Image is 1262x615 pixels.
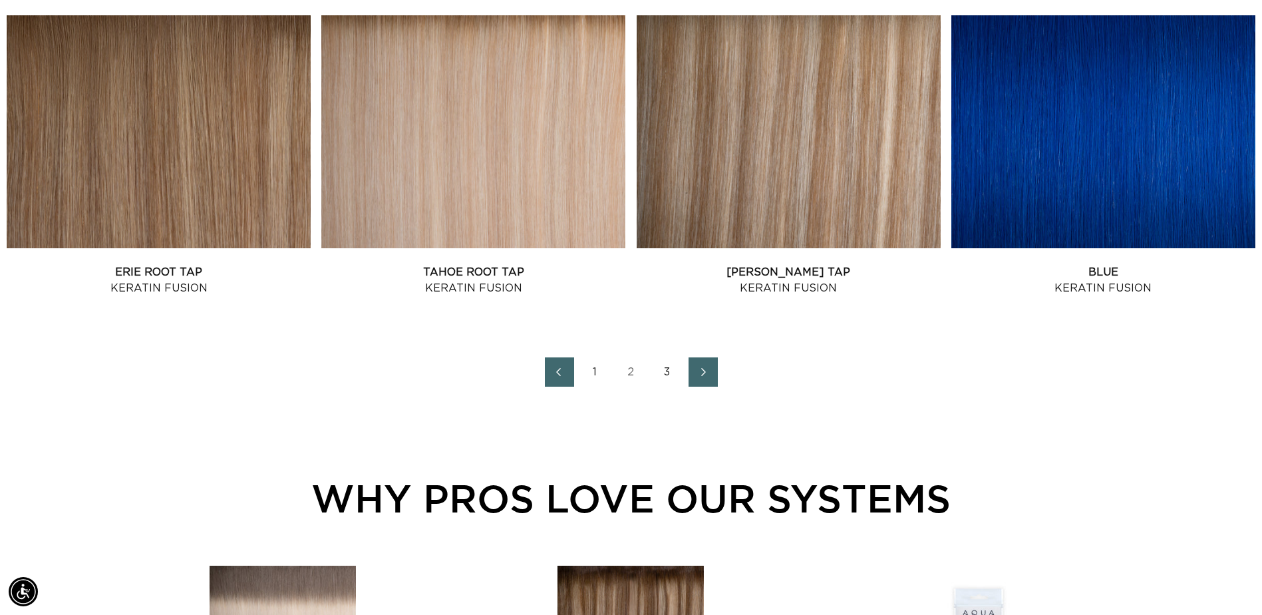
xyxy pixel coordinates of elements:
[581,357,610,387] a: Page 1
[617,357,646,387] a: Page 2
[9,577,38,606] div: Accessibility Menu
[80,469,1182,527] div: WHY PROS LOVE OUR SYSTEMS
[689,357,718,387] a: Next page
[637,264,941,296] a: [PERSON_NAME] Tap Keratin Fusion
[545,357,574,387] a: Previous page
[7,264,311,296] a: Erie Root Tap Keratin Fusion
[321,264,625,296] a: Tahoe Root Tap Keratin Fusion
[7,357,1255,387] nav: Pagination
[951,264,1255,296] a: Blue Keratin Fusion
[1195,551,1262,615] iframe: Chat Widget
[653,357,682,387] a: Page 3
